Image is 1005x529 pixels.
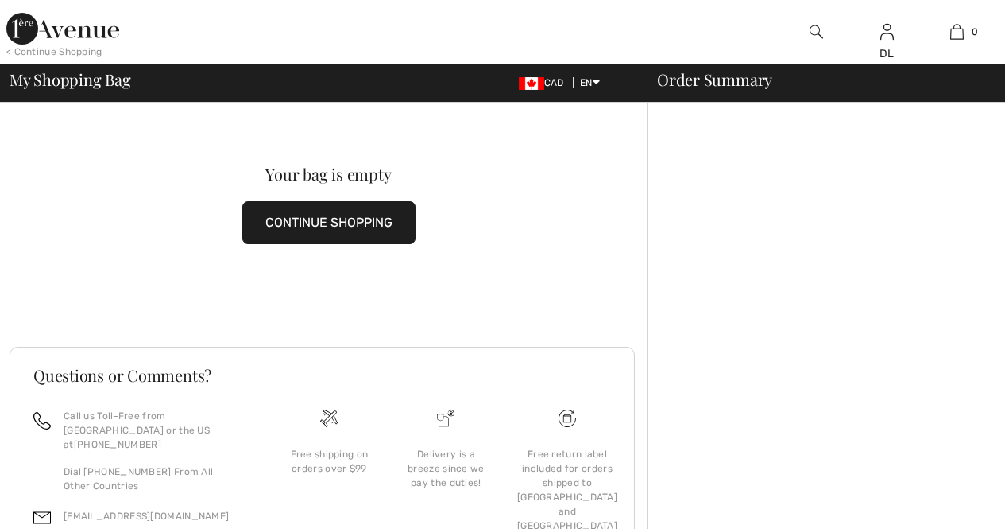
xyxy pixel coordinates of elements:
div: < Continue Shopping [6,45,102,59]
img: email [33,509,51,527]
img: My Info [880,22,894,41]
img: My Bag [950,22,964,41]
span: 0 [972,25,978,39]
img: Free shipping on orders over $99 [320,410,338,427]
img: Free shipping on orders over $99 [559,410,576,427]
div: Order Summary [638,72,995,88]
p: Call us Toll-Free from [GEOGRAPHIC_DATA] or the US at [64,409,252,452]
h3: Questions or Comments? [33,368,611,383]
a: [EMAIL_ADDRESS][DOMAIN_NAME] [64,511,229,522]
img: search the website [810,22,823,41]
div: Your bag is empty [41,166,616,182]
span: EN [580,77,600,88]
p: Dial [PHONE_NUMBER] From All Other Countries [64,465,252,493]
a: [PHONE_NUMBER] [74,439,161,450]
span: CAD [519,77,570,88]
div: DL [852,45,922,62]
img: Canadian Dollar [519,77,544,90]
button: CONTINUE SHOPPING [242,201,416,244]
img: call [33,412,51,430]
a: 0 [922,22,991,41]
div: Delivery is a breeze since we pay the duties! [400,447,492,490]
a: Sign In [880,24,894,39]
img: 1ère Avenue [6,13,119,45]
span: My Shopping Bag [10,72,131,88]
div: Free shipping on orders over $99 [284,447,375,476]
img: Delivery is a breeze since we pay the duties! [437,410,454,427]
